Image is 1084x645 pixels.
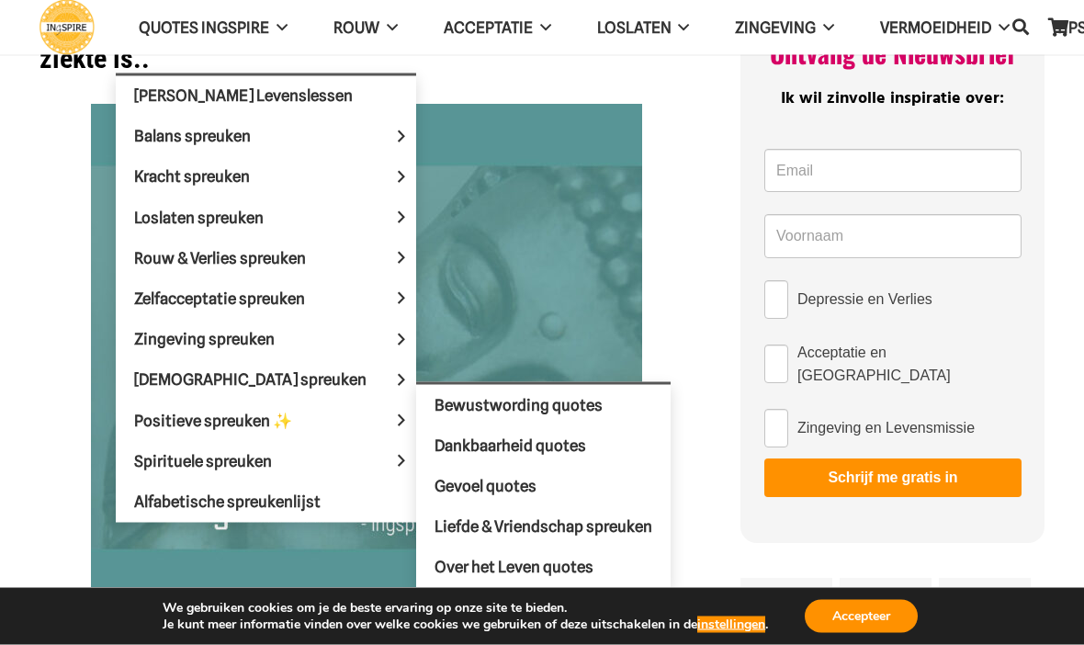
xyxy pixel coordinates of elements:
span: [PERSON_NAME] Levenslessen [134,86,353,105]
a: Alfabetische spreukenlijst [116,481,416,522]
span: Gevoel quotes [435,477,536,495]
a: Zingeving spreuken [116,320,416,360]
span: Balans spreuken [134,127,282,145]
a: Kracht spreuken [116,157,416,198]
a: Balans spreuken [116,117,416,157]
button: Schrijf me gratis in [764,459,1022,498]
span: Spirituele spreuken [134,452,303,470]
input: Depressie en Verlies [764,281,788,320]
a: Zelfacceptatie spreuken [116,278,416,319]
input: Email [764,150,1022,194]
input: Zingeving en Levensmissie [764,410,788,448]
input: Acceptatie en [GEOGRAPHIC_DATA] [764,345,788,384]
span: Bewustwording quotes [435,395,603,413]
a: Gevoel quotes [416,466,671,506]
button: instellingen [697,617,765,633]
span: Positieve spreuken ✨ [134,412,323,430]
span: Acceptatie en [GEOGRAPHIC_DATA] [797,342,1022,388]
a: Loslaten spreuken [116,198,416,238]
span: VERMOEIDHEID [880,18,991,37]
span: Alfabetische spreukenlijst [134,492,321,511]
a: Loslaten [574,5,713,51]
a: Acceptatie [421,5,574,51]
a: Liefde & Vriendschap spreuken [416,506,671,547]
a: [PERSON_NAME] Levenslessen [116,76,416,117]
span: Zingeving spreuken [134,330,306,348]
button: Accepteer [805,600,918,633]
span: QUOTES INGSPIRE [139,18,269,37]
span: Zelfacceptatie spreuken [134,289,336,308]
input: Voornaam [764,215,1022,259]
span: Ik wil zinvolle inspiratie over: [781,86,1004,113]
a: Rouw & Verlies spreuken [116,238,416,278]
span: Loslaten spreuken [134,209,295,227]
span: Zingeving en Levensmissie [797,417,975,440]
a: Zoeken [1002,6,1039,50]
p: We gebruiken cookies om je de beste ervaring op onze site te bieden. [163,600,768,617]
a: Bewustwording quotes [416,385,671,425]
a: Dankbaarheid quotes [416,425,671,466]
a: ROUW [311,5,421,51]
a: VERMOEIDHEID [857,5,1033,51]
span: Over het Leven quotes [435,558,593,576]
span: Kracht spreuken [134,167,281,186]
span: Dankbaarheid quotes [435,436,586,455]
p: Je kunt meer informatie vinden over welke cookies we gebruiken of deze uitschakelen in de . [163,617,768,633]
span: [DEMOGRAPHIC_DATA] spreuken [134,370,398,389]
a: Over het Leven quotes [416,548,671,588]
a: Spirituele spreuken [116,441,416,481]
a: Positieve spreuken ✨ [116,401,416,441]
span: Acceptatie [444,18,533,37]
span: Zingeving [735,18,816,37]
span: Rouw & Verlies spreuken [134,249,337,267]
a: Zingeving [712,5,857,51]
span: Loslaten [597,18,672,37]
a: [DEMOGRAPHIC_DATA] spreuken [116,360,416,401]
span: Liefde & Vriendschap spreuken [435,517,652,536]
span: Depressie en Verlies [797,289,932,311]
span: ROUW [333,18,379,37]
a: QUOTES INGSPIRE [116,5,311,51]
